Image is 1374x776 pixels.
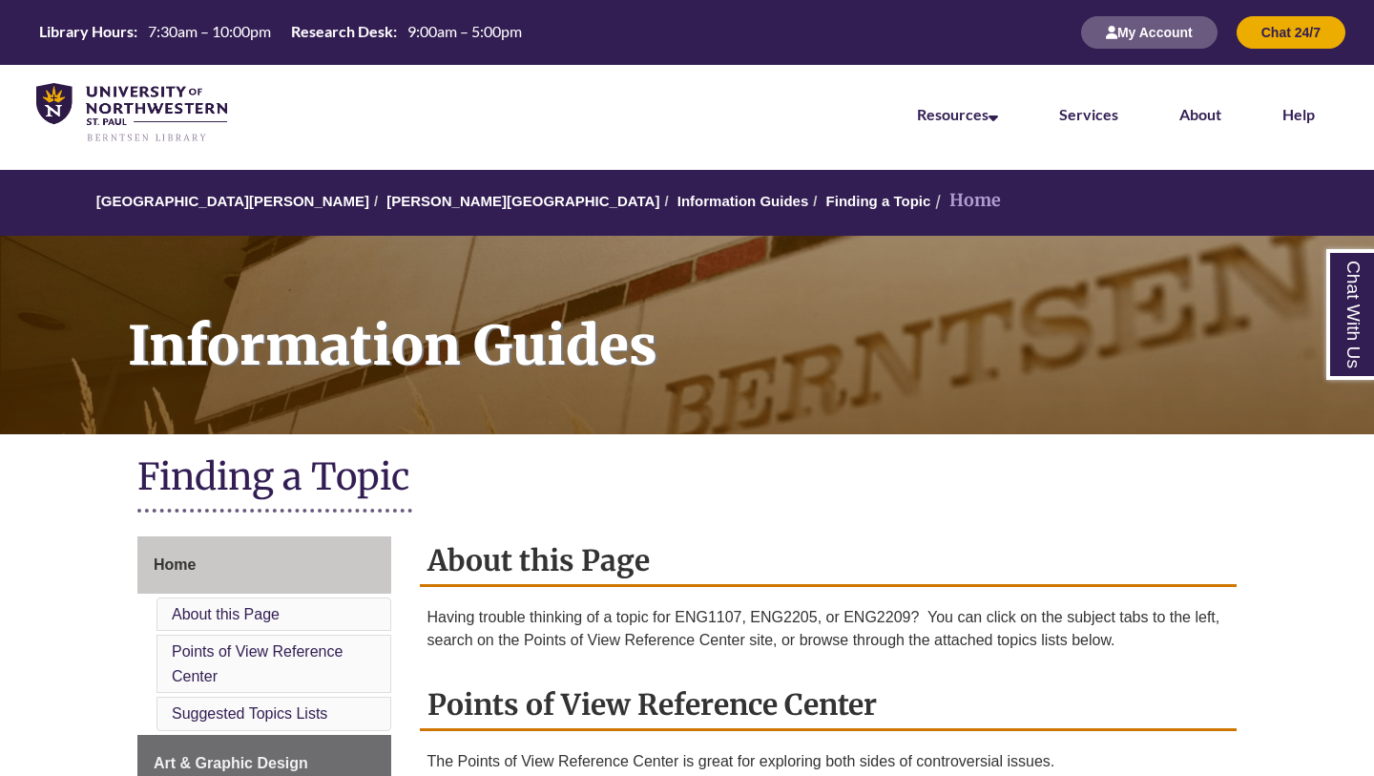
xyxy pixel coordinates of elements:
[427,750,1230,773] p: The Points of View Reference Center is great for exploring both sides of controversial issues.
[283,21,400,42] th: Research Desk:
[1081,16,1218,49] button: My Account
[31,21,530,42] table: Hours Today
[917,105,998,123] a: Resources
[1059,105,1118,123] a: Services
[148,22,271,40] span: 7:30am – 10:00pm
[1237,16,1345,49] button: Chat 24/7
[172,705,327,722] a: Suggested Topics Lists
[154,755,308,771] span: Art & Graphic Design
[36,83,227,143] img: UNWSP Library Logo
[407,22,522,40] span: 9:00am – 5:00pm
[96,193,369,209] a: [GEOGRAPHIC_DATA][PERSON_NAME]
[154,556,196,573] span: Home
[137,536,391,594] a: Home
[826,193,931,209] a: Finding a Topic
[386,193,659,209] a: [PERSON_NAME][GEOGRAPHIC_DATA]
[1081,24,1218,40] a: My Account
[1237,24,1345,40] a: Chat 24/7
[427,606,1230,652] p: Having trouble thinking of a topic for ENG1107, ENG2205, or ENG2209? You can click on the subject...
[930,187,1001,215] li: Home
[420,536,1238,587] h2: About this Page
[31,21,140,42] th: Library Hours:
[1179,105,1221,123] a: About
[172,643,343,684] a: Points of View Reference Center
[1282,105,1315,123] a: Help
[31,21,530,44] a: Hours Today
[420,681,1238,731] h2: Points of View Reference Center
[137,453,1237,504] h1: Finding a Topic
[107,236,1374,409] h1: Information Guides
[172,606,280,622] a: About this Page
[677,193,809,209] a: Information Guides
